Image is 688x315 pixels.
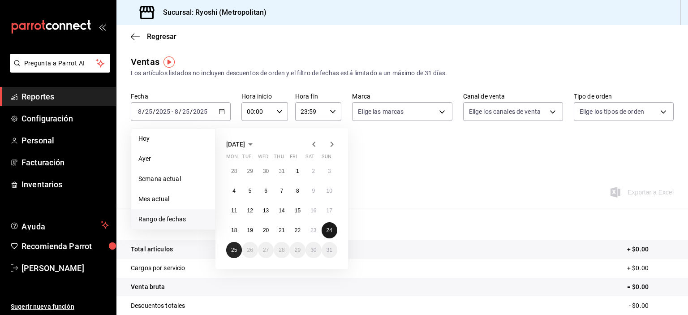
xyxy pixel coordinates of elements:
[296,168,299,174] abbr: August 1, 2025
[327,207,332,214] abbr: August 17, 2025
[179,108,181,115] span: /
[24,59,96,68] span: Pregunta a Parrot AI
[138,174,208,184] span: Semana actual
[21,91,109,103] span: Reportes
[138,134,208,143] span: Hoy
[11,302,109,311] span: Sugerir nueva función
[305,154,314,163] abbr: Saturday
[312,168,315,174] abbr: August 2, 2025
[295,227,301,233] abbr: August 22, 2025
[290,163,305,179] button: August 1, 2025
[10,54,110,73] button: Pregunta a Parrot AI
[138,194,208,204] span: Mes actual
[226,242,242,258] button: August 25, 2025
[131,55,159,69] div: Ventas
[629,301,674,311] p: - $0.00
[131,93,231,99] label: Fecha
[6,65,110,74] a: Pregunta a Parrot AI
[258,163,274,179] button: July 30, 2025
[21,240,109,252] span: Recomienda Parrot
[295,207,301,214] abbr: August 15, 2025
[172,108,173,115] span: -
[226,141,245,148] span: [DATE]
[131,301,185,311] p: Descuentos totales
[264,188,267,194] abbr: August 6, 2025
[131,263,185,273] p: Cargos por servicio
[147,32,176,41] span: Regresar
[226,154,238,163] abbr: Monday
[279,207,284,214] abbr: August 14, 2025
[226,163,242,179] button: July 28, 2025
[290,203,305,219] button: August 15, 2025
[310,207,316,214] abbr: August 16, 2025
[247,168,253,174] abbr: July 29, 2025
[131,69,674,78] div: Los artículos listados no incluyen descuentos de orden y el filtro de fechas está limitado a un m...
[231,227,237,233] abbr: August 18, 2025
[274,163,289,179] button: July 31, 2025
[142,108,145,115] span: /
[21,112,109,125] span: Configuración
[131,282,165,292] p: Venta bruta
[322,183,337,199] button: August 10, 2025
[258,242,274,258] button: August 27, 2025
[290,222,305,238] button: August 22, 2025
[310,227,316,233] abbr: August 23, 2025
[153,108,155,115] span: /
[296,188,299,194] abbr: August 8, 2025
[131,245,173,254] p: Total artículos
[279,227,284,233] abbr: August 21, 2025
[242,154,251,163] abbr: Tuesday
[305,203,321,219] button: August 16, 2025
[358,107,404,116] span: Elige las marcas
[627,245,674,254] p: + $0.00
[290,242,305,258] button: August 29, 2025
[21,178,109,190] span: Inventarios
[574,93,674,99] label: Tipo de orden
[258,203,274,219] button: August 13, 2025
[627,263,674,273] p: + $0.00
[279,247,284,253] abbr: August 28, 2025
[327,227,332,233] abbr: August 24, 2025
[242,222,258,238] button: August 19, 2025
[469,107,541,116] span: Elige los canales de venta
[263,247,269,253] abbr: August 27, 2025
[258,222,274,238] button: August 20, 2025
[305,163,321,179] button: August 2, 2025
[242,163,258,179] button: July 29, 2025
[274,203,289,219] button: August 14, 2025
[247,227,253,233] abbr: August 19, 2025
[274,183,289,199] button: August 7, 2025
[226,222,242,238] button: August 18, 2025
[21,220,97,230] span: Ayuda
[174,108,179,115] input: --
[327,247,332,253] abbr: August 31, 2025
[263,168,269,174] abbr: July 30, 2025
[322,203,337,219] button: August 17, 2025
[226,203,242,219] button: August 11, 2025
[247,247,253,253] abbr: August 26, 2025
[242,242,258,258] button: August 26, 2025
[131,219,674,229] p: Resumen
[156,7,267,18] h3: Sucursal: Ryoshi (Metropolitan)
[580,107,644,116] span: Elige los tipos de orden
[295,247,301,253] abbr: August 29, 2025
[138,154,208,164] span: Ayer
[274,154,284,163] abbr: Thursday
[247,207,253,214] abbr: August 12, 2025
[242,203,258,219] button: August 12, 2025
[258,154,268,163] abbr: Wednesday
[249,188,252,194] abbr: August 5, 2025
[274,222,289,238] button: August 21, 2025
[21,156,109,168] span: Facturación
[463,93,563,99] label: Canal de venta
[163,56,175,68] img: Tooltip marker
[131,32,176,41] button: Regresar
[226,139,256,150] button: [DATE]
[232,188,236,194] abbr: August 4, 2025
[231,247,237,253] abbr: August 25, 2025
[138,108,142,115] input: --
[327,188,332,194] abbr: August 10, 2025
[231,168,237,174] abbr: July 28, 2025
[627,282,674,292] p: = $0.00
